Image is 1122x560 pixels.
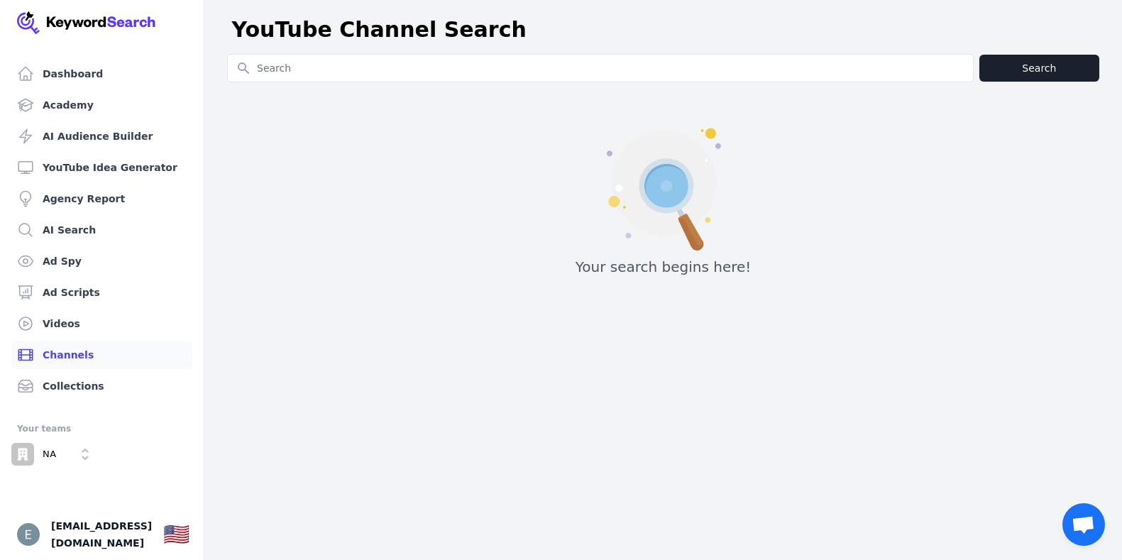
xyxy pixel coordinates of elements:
[228,55,973,82] input: Search
[11,278,192,307] a: Ad Scripts
[232,17,527,43] h1: YouTube Channel Search
[11,309,192,338] a: Videos
[11,60,192,88] a: Dashboard
[11,372,192,400] a: Collections
[576,257,752,277] h2: Your search begins here!
[11,443,34,466] img: NA
[11,122,192,150] a: AI Audience Builder
[51,517,152,551] span: [EMAIL_ADDRESS][DOMAIN_NAME]
[11,443,97,466] button: Open organization switcher
[17,523,40,546] button: Open user button
[11,341,192,369] a: Channels
[11,216,192,244] a: AI Search
[17,11,156,34] img: Your Company
[11,247,192,275] a: Ad Spy
[979,55,1099,82] button: Search
[163,522,189,547] div: 🇺🇸
[163,520,189,549] button: 🇺🇸
[1062,503,1105,546] a: Open chat
[43,448,57,461] p: NA
[17,420,187,437] div: Your teams
[11,185,192,213] a: Agency Report
[11,153,192,182] a: YouTube Idea Generator
[11,91,192,119] a: Academy
[17,523,40,546] img: Emmanuel Abishai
